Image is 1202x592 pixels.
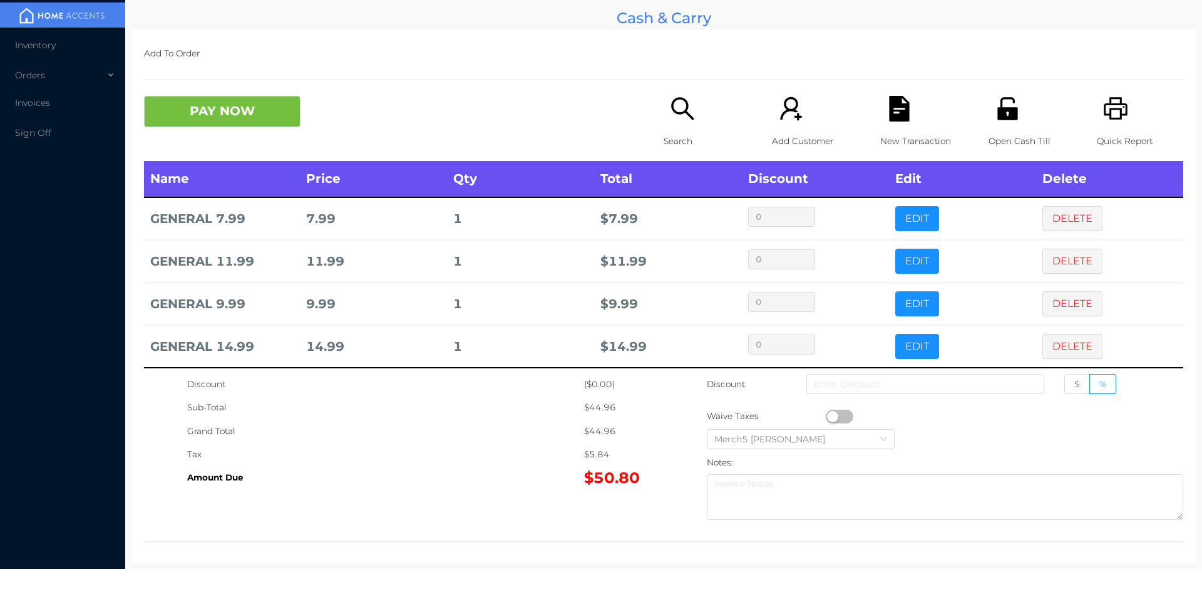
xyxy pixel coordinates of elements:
[594,161,741,197] th: Total
[707,457,733,467] label: Notes:
[584,466,664,489] div: $50.80
[995,96,1020,122] i: icon: unlock
[1074,378,1080,390] span: $
[15,39,56,51] span: Inventory
[584,420,664,443] div: $44.96
[707,405,826,428] div: Waive Taxes
[1103,96,1129,122] i: icon: printer
[1042,206,1102,231] button: DELETE
[594,325,741,368] td: $ 14.99
[880,435,887,444] i: icon: down
[895,291,939,316] button: EDIT
[1042,334,1102,359] button: DELETE
[742,161,889,197] th: Discount
[144,283,300,325] td: GENERAL 9.99
[144,325,300,368] td: GENERAL 14.99
[144,42,1183,65] p: Add To Order
[594,240,741,283] td: $ 11.99
[300,197,447,240] td: 7.99
[880,130,967,153] p: New Transaction
[584,373,664,396] div: ($0.00)
[144,240,300,283] td: GENERAL 11.99
[664,130,750,153] p: Search
[15,6,109,25] img: mainBanner
[187,420,584,443] div: Grand Total
[594,197,741,240] td: $ 7.99
[144,161,300,197] th: Name
[453,335,588,358] div: 1
[778,96,804,122] i: icon: user-add
[772,130,858,153] p: Add Customer
[300,283,447,325] td: 9.99
[1042,291,1102,316] button: DELETE
[144,197,300,240] td: GENERAL 7.99
[584,443,664,466] div: $5.84
[300,325,447,368] td: 14.99
[889,161,1036,197] th: Edit
[453,207,588,231] div: 1
[584,396,664,419] div: $44.96
[447,161,594,197] th: Qty
[187,443,584,466] div: Tax
[300,161,447,197] th: Price
[806,374,1044,394] input: Enter Discount
[895,249,939,274] button: EDIT
[15,127,51,138] span: Sign Off
[1042,249,1102,274] button: DELETE
[453,293,588,316] div: 1
[187,466,584,489] div: Amount Due
[895,206,939,231] button: EDIT
[707,373,746,396] p: Discount
[670,96,696,122] i: icon: search
[15,97,50,108] span: Invoices
[886,96,912,122] i: icon: file-text
[453,250,588,273] div: 1
[144,96,300,127] button: PAY NOW
[300,240,447,283] td: 11.99
[131,6,1196,29] div: Cash & Carry
[1036,161,1183,197] th: Delete
[187,373,584,396] div: Discount
[895,334,939,359] button: EDIT
[594,283,741,325] td: $ 9.99
[1099,378,1106,390] span: %
[1097,130,1183,153] p: Quick Report
[187,396,584,419] div: Sub-Total
[989,130,1075,153] p: Open Cash Till
[714,430,838,449] div: Merch5 Lawrence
